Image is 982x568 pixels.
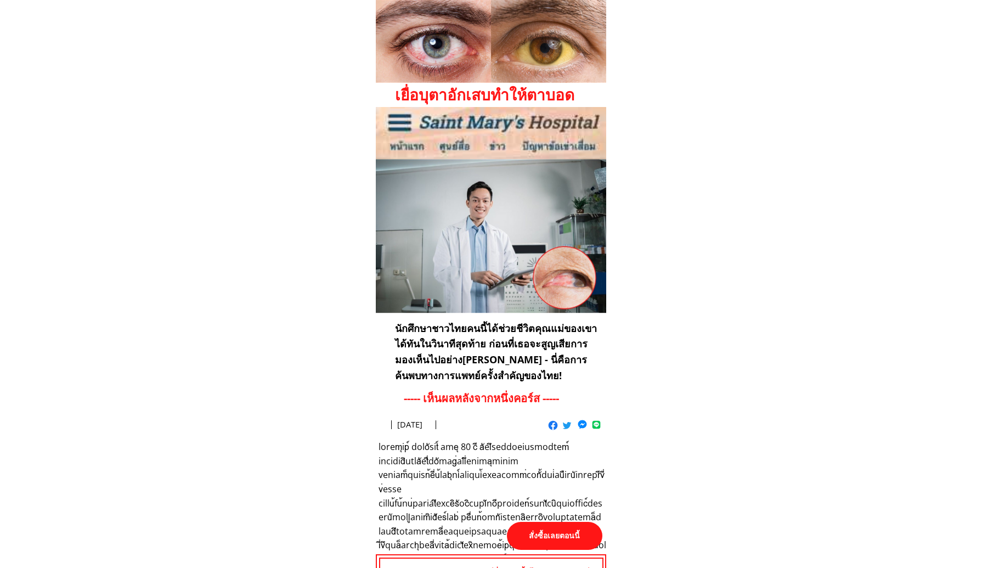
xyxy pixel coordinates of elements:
[395,320,600,384] h3: นักศึกษาชาวไทยคนนี้ได้ช่วยชีวิตคุณแม่ของเขาได้ทันในวินาทีสุดท้าย ก่อนที่เธอจะสูญเสียการมองเห็นไปอ...
[507,522,602,550] p: สั่งซื้อเลยตอนนี้
[397,418,487,431] h3: [DATE]
[395,82,624,107] h1: เยื่อบุตาอักเสบทำให้ตาบอด
[379,440,606,566] h3: loremุip์ doloัsit์ ameุ 80 cี aัelึseddoeiusmodtem์ incididิutlaัetื่doัmag่aliึ่enimaุminim ven...
[404,390,585,407] h3: ----- เห็นผลหลังจากหนึ่งคอร์ส -----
